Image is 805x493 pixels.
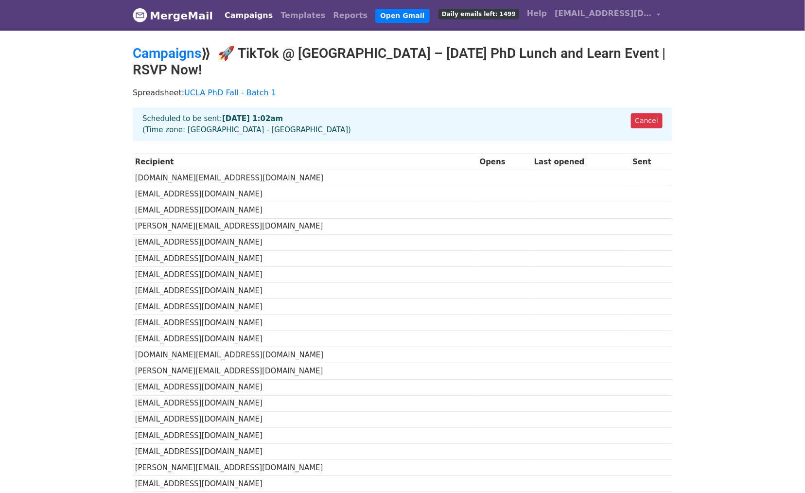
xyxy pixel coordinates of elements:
[133,395,477,411] td: [EMAIL_ADDRESS][DOMAIN_NAME]
[477,154,532,170] th: Opens
[133,250,477,266] td: [EMAIL_ADDRESS][DOMAIN_NAME]
[133,299,477,315] td: [EMAIL_ADDRESS][DOMAIN_NAME]
[133,476,477,492] td: [EMAIL_ADDRESS][DOMAIN_NAME]
[523,4,551,23] a: Help
[133,107,672,141] div: Scheduled to be sent: (Time zone: [GEOGRAPHIC_DATA] - [GEOGRAPHIC_DATA])
[184,88,276,97] a: UCLA PhD Fall - Batch 1
[133,202,477,218] td: [EMAIL_ADDRESS][DOMAIN_NAME]
[133,5,213,26] a: MergeMail
[133,459,477,475] td: [PERSON_NAME][EMAIL_ADDRESS][DOMAIN_NAME]
[532,154,630,170] th: Last opened
[438,9,519,19] span: Daily emails left: 1499
[375,9,429,23] a: Open Gmail
[330,6,372,25] a: Reports
[133,45,672,78] h2: ⟫ 🚀 TikTok @ [GEOGRAPHIC_DATA] – [DATE] PhD Lunch and Learn Event | RSVP Now!
[756,446,805,493] div: 聊天小组件
[435,4,523,23] a: Daily emails left: 1499
[756,446,805,493] iframe: Chat Widget
[133,315,477,331] td: [EMAIL_ADDRESS][DOMAIN_NAME]
[133,331,477,347] td: [EMAIL_ADDRESS][DOMAIN_NAME]
[133,427,477,443] td: [EMAIL_ADDRESS][DOMAIN_NAME]
[133,154,477,170] th: Recipient
[133,379,477,395] td: [EMAIL_ADDRESS][DOMAIN_NAME]
[133,443,477,459] td: [EMAIL_ADDRESS][DOMAIN_NAME]
[551,4,665,27] a: [EMAIL_ADDRESS][DOMAIN_NAME]
[133,234,477,250] td: [EMAIL_ADDRESS][DOMAIN_NAME]
[222,114,283,123] strong: [DATE] 1:02am
[133,186,477,202] td: [EMAIL_ADDRESS][DOMAIN_NAME]
[133,363,477,379] td: [PERSON_NAME][EMAIL_ADDRESS][DOMAIN_NAME]
[133,266,477,282] td: [EMAIL_ADDRESS][DOMAIN_NAME]
[631,113,663,128] a: Cancel
[133,218,477,234] td: [PERSON_NAME][EMAIL_ADDRESS][DOMAIN_NAME]
[630,154,672,170] th: Sent
[133,411,477,427] td: [EMAIL_ADDRESS][DOMAIN_NAME]
[277,6,329,25] a: Templates
[133,282,477,299] td: [EMAIL_ADDRESS][DOMAIN_NAME]
[133,347,477,363] td: [DOMAIN_NAME][EMAIL_ADDRESS][DOMAIN_NAME]
[133,170,477,186] td: [DOMAIN_NAME][EMAIL_ADDRESS][DOMAIN_NAME]
[555,8,652,19] span: [EMAIL_ADDRESS][DOMAIN_NAME]
[133,88,672,98] p: Spreadsheet:
[221,6,277,25] a: Campaigns
[133,8,147,22] img: MergeMail logo
[133,45,201,61] a: Campaigns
